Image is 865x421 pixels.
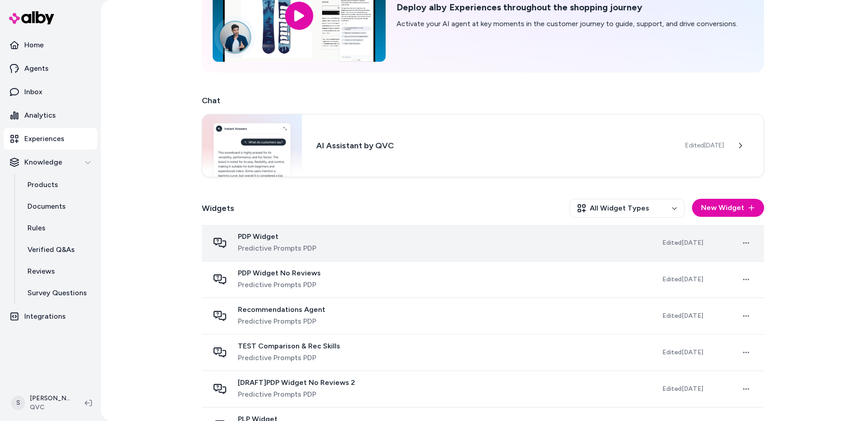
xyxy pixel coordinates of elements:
span: Predictive Prompts PDP [238,389,355,400]
span: Edited [DATE] [662,348,703,356]
p: Reviews [27,266,55,277]
p: Analytics [24,110,56,121]
span: TEST Comparison & Rec Skills [238,342,340,351]
p: Agents [24,63,49,74]
a: Reviews [18,261,97,282]
button: S[PERSON_NAME]QVC [5,389,77,417]
a: Agents [4,58,97,79]
a: Home [4,34,97,56]
p: Home [24,40,44,50]
p: Products [27,179,58,190]
a: Inbox [4,81,97,103]
span: Edited [DATE] [662,239,703,247]
img: alby Logo [9,11,54,24]
a: Analytics [4,105,97,126]
span: Predictive Prompts PDP [238,316,325,327]
p: Verified Q&As [27,244,75,255]
h3: AI Assistant by QVC [316,139,671,152]
span: Predictive Prompts PDP [238,352,340,363]
button: Knowledge [4,151,97,173]
p: Documents [27,201,66,212]
p: Experiences [24,133,64,144]
p: Inbox [24,87,42,97]
a: Survey Questions [18,282,97,304]
a: Products [18,174,97,196]
a: Integrations [4,306,97,327]
span: Edited [DATE] [685,141,724,150]
a: Experiences [4,128,97,150]
span: PDP Widget No Reviews [238,269,321,278]
span: QVC [30,403,70,412]
a: Rules [18,217,97,239]
p: Survey Questions [27,288,87,298]
h2: Widgets [202,202,234,215]
a: Verified Q&As [18,239,97,261]
span: Edited [DATE] [662,385,703,393]
p: Knowledge [24,157,62,168]
span: Edited [DATE] [662,312,703,320]
button: New Widget [692,199,764,217]
img: Chat widget [202,114,302,177]
h2: Chat [202,94,764,107]
a: Chat widgetAI Assistant by QVCEdited[DATE] [202,114,764,177]
span: S [11,396,25,410]
p: [PERSON_NAME] [30,394,70,403]
span: Predictive Prompts PDP [238,279,321,290]
p: Rules [27,223,46,233]
span: [DRAFT]PDP Widget No Reviews 2 [238,378,355,387]
p: Integrations [24,311,66,322]
a: Documents [18,196,97,217]
span: PDP Widget [238,232,316,241]
span: Edited [DATE] [662,275,703,283]
p: Activate your AI agent at key moments in the customer journey to guide, support, and drive conver... [396,18,738,29]
h2: Deploy alby Experiences throughout the shopping journey [396,2,738,13]
button: All Widget Types [569,199,685,218]
span: Recommendations Agent [238,305,325,314]
span: Predictive Prompts PDP [238,243,316,254]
